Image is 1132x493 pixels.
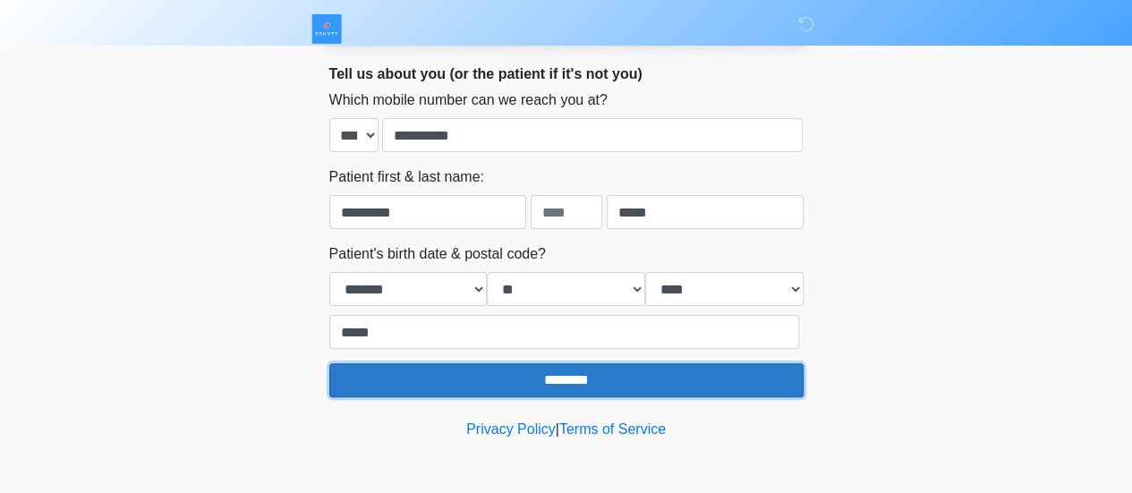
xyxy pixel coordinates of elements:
label: Patient first & last name: [329,166,484,188]
label: Patient's birth date & postal code? [329,243,546,265]
a: | [556,421,559,437]
label: Which mobile number can we reach you at? [329,89,608,111]
a: Terms of Service [559,421,666,437]
h2: Tell us about you (or the patient if it's not you) [329,65,804,82]
a: Privacy Policy [466,421,556,437]
img: ESHYFT Logo [311,13,342,44]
